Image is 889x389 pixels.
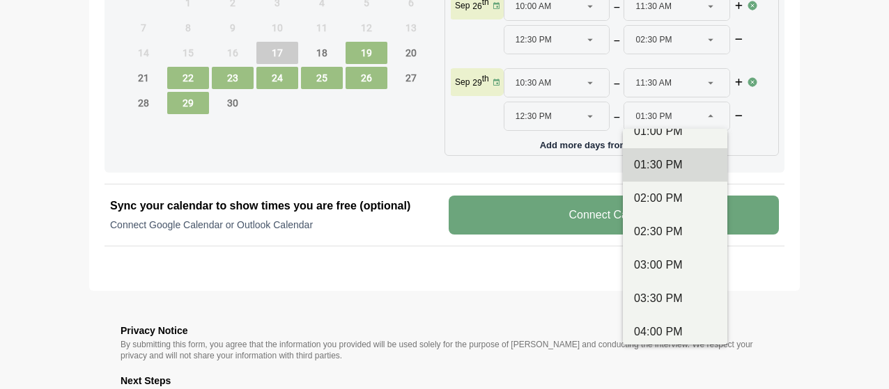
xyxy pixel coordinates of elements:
[346,42,387,64] span: Friday, September 19, 2025
[390,42,432,64] span: Saturday, September 20, 2025
[123,92,164,114] span: Sunday, September 28, 2025
[455,77,470,88] p: Sep
[301,42,343,64] span: Thursday, September 18, 2025
[451,135,773,150] p: Add more days from the calendar
[472,1,481,11] strong: 26
[634,157,716,173] div: 01:30 PM
[390,17,432,39] span: Saturday, September 13, 2025
[472,78,481,88] strong: 29
[301,67,343,89] span: Thursday, September 25, 2025
[482,74,489,84] sup: th
[212,67,254,89] span: Tuesday, September 23, 2025
[634,290,716,307] div: 03:30 PM
[110,198,440,214] h2: Sync your calendar to show times you are free (optional)
[256,17,298,39] span: Wednesday, September 10, 2025
[634,324,716,340] div: 04:00 PM
[167,67,209,89] span: Monday, September 22, 2025
[449,196,779,235] v-button: Connect Calander
[516,69,552,97] span: 10:30 AM
[301,17,343,39] span: Thursday, September 11, 2025
[167,92,209,114] span: Monday, September 29, 2025
[110,218,440,232] p: Connect Google Calendar or Outlook Calendar
[516,102,552,130] span: 12:30 PM
[634,257,716,273] div: 03:00 PM
[635,26,672,54] span: 02:30 PM
[346,67,387,89] span: Friday, September 26, 2025
[256,42,298,64] span: Wednesday, September 17, 2025
[167,17,209,39] span: Monday, September 8, 2025
[634,223,716,240] div: 02:30 PM
[212,92,254,114] span: Tuesday, September 30, 2025
[634,190,716,207] div: 02:00 PM
[123,67,164,89] span: Sunday, September 21, 2025
[634,123,716,140] div: 01:00 PM
[212,17,254,39] span: Tuesday, September 9, 2025
[346,17,387,39] span: Friday, September 12, 2025
[635,69,672,97] span: 11:30 AM
[516,26,552,54] span: 12:30 PM
[123,42,164,64] span: Sunday, September 14, 2025
[390,67,432,89] span: Saturday, September 27, 2025
[121,322,768,339] h3: Privacy Notice
[123,17,164,39] span: Sunday, September 7, 2025
[167,42,209,64] span: Monday, September 15, 2025
[212,42,254,64] span: Tuesday, September 16, 2025
[121,372,768,389] h3: Next Steps
[635,102,672,130] span: 01:30 PM
[256,67,298,89] span: Wednesday, September 24, 2025
[121,339,768,361] p: By submitting this form, you agree that the information you provided will be used solely for the ...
